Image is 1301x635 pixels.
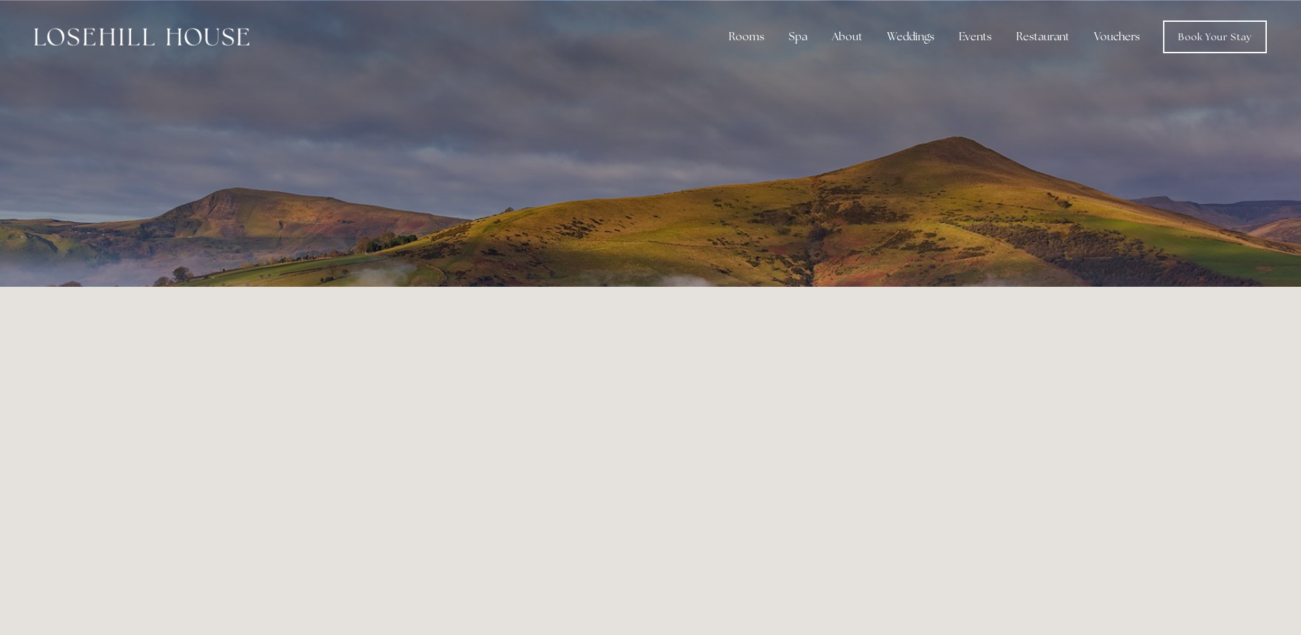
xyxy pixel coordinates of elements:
div: Spa [778,23,818,51]
div: Weddings [876,23,945,51]
div: Rooms [718,23,775,51]
img: Losehill House [34,28,249,46]
div: Restaurant [1005,23,1080,51]
div: Events [948,23,1003,51]
div: About [821,23,873,51]
a: Vouchers [1083,23,1151,51]
a: Book Your Stay [1163,20,1267,53]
